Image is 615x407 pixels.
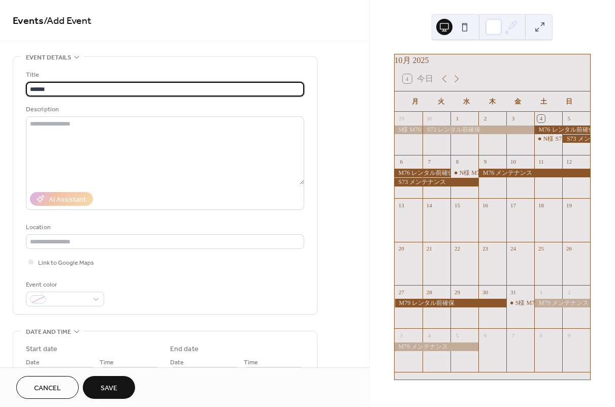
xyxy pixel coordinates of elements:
div: 金 [505,91,531,112]
div: 16 [481,201,489,209]
div: S様 M79レンタル [506,299,534,307]
div: N様 S73予約 [534,135,562,143]
span: Date and time [26,327,71,337]
div: Event color [26,279,102,290]
div: 2 [481,115,489,122]
div: 31 [509,288,517,296]
div: 19 [565,201,573,209]
div: 12 [565,158,573,166]
div: 13 [398,201,405,209]
span: Save [101,383,117,394]
span: Date [26,357,40,368]
div: M79 レンタル前確保 [395,299,506,307]
div: 21 [426,245,433,253]
div: 14 [426,201,433,209]
div: 10月 2025 [395,54,590,67]
div: 9 [565,331,573,339]
span: Date [170,357,184,368]
div: N様 M76予約 [450,169,478,177]
span: Cancel [34,383,61,394]
div: 日 [557,91,582,112]
div: M79 メンテナンス [395,342,478,351]
div: 5 [454,331,461,339]
div: S様 M76予約 [395,126,423,134]
div: 6 [398,158,405,166]
div: M76 レンタル前確保 [534,126,590,134]
div: S様 M79レンタル [515,299,562,307]
div: 11 [537,158,545,166]
div: 7 [426,158,433,166]
div: 27 [398,288,405,296]
div: 25 [537,245,545,253]
div: M79 メンテナンス [534,299,590,307]
div: 10 [509,158,517,166]
div: 7 [509,331,517,339]
div: End date [170,344,199,355]
div: 土 [531,91,556,112]
div: 30 [426,115,433,122]
div: 木 [479,91,505,112]
div: 火 [428,91,454,112]
span: Link to Google Maps [38,258,94,268]
div: N様 S73予約 [543,135,577,143]
div: 30 [481,288,489,296]
div: Start date [26,344,57,355]
div: S73 レンタル前確保 [423,126,534,134]
div: Title [26,70,302,80]
div: 23 [481,245,489,253]
div: 15 [454,201,461,209]
div: 8 [454,158,461,166]
div: 24 [509,245,517,253]
div: 18 [537,201,545,209]
div: 6 [481,331,489,339]
div: 水 [454,91,479,112]
div: M76 レンタル前確保 [395,169,450,177]
div: S73 メンテナンス [562,135,590,143]
div: 月 [403,91,428,112]
span: / Add Event [44,11,91,31]
div: 26 [565,245,573,253]
div: 29 [454,288,461,296]
div: 20 [398,245,405,253]
button: Save [83,376,135,399]
div: 1 [454,115,461,122]
span: Time [244,357,258,368]
div: 22 [454,245,461,253]
div: 28 [426,288,433,296]
div: 3 [398,331,405,339]
div: 1 [537,288,545,296]
div: 29 [398,115,405,122]
button: Cancel [16,376,79,399]
div: 2 [565,288,573,296]
div: 4 [426,331,433,339]
div: 5 [565,115,573,122]
a: Events [13,11,44,31]
div: M76 メンテナンス [478,169,590,177]
div: 9 [481,158,489,166]
div: S73 メンテナンス [395,178,478,186]
div: 17 [509,201,517,209]
span: Event details [26,52,71,63]
div: 4 [537,115,545,122]
div: 3 [509,115,517,122]
div: Description [26,104,302,115]
div: Location [26,222,302,233]
div: 8 [537,331,545,339]
div: N様 M76予約 [460,169,495,177]
span: Time [100,357,114,368]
